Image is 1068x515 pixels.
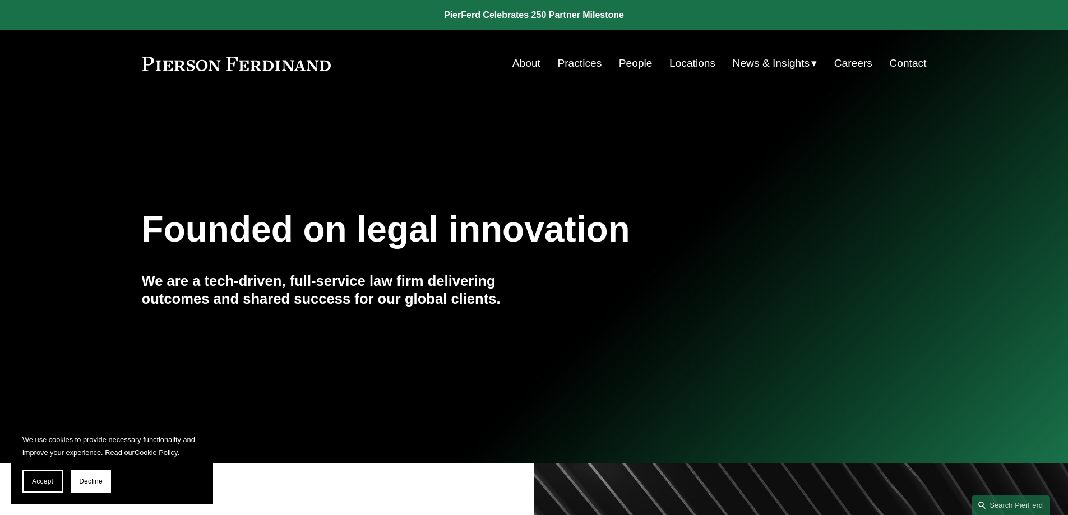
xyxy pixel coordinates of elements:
[79,477,103,485] span: Decline
[619,53,653,74] a: People
[557,53,602,74] a: Practices
[11,422,213,504] section: Cookie banner
[834,53,872,74] a: Careers
[22,470,63,493] button: Accept
[135,448,178,457] a: Cookie Policy
[512,53,540,74] a: About
[32,477,53,485] span: Accept
[71,470,111,493] button: Decline
[889,53,926,74] a: Contact
[972,495,1050,515] a: Search this site
[142,272,534,308] h4: We are a tech-driven, full-service law firm delivering outcomes and shared success for our global...
[142,209,796,250] h1: Founded on legal innovation
[733,53,817,74] a: folder dropdown
[22,433,202,459] p: We use cookies to provide necessary functionality and improve your experience. Read our .
[733,54,810,73] span: News & Insights
[669,53,715,74] a: Locations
